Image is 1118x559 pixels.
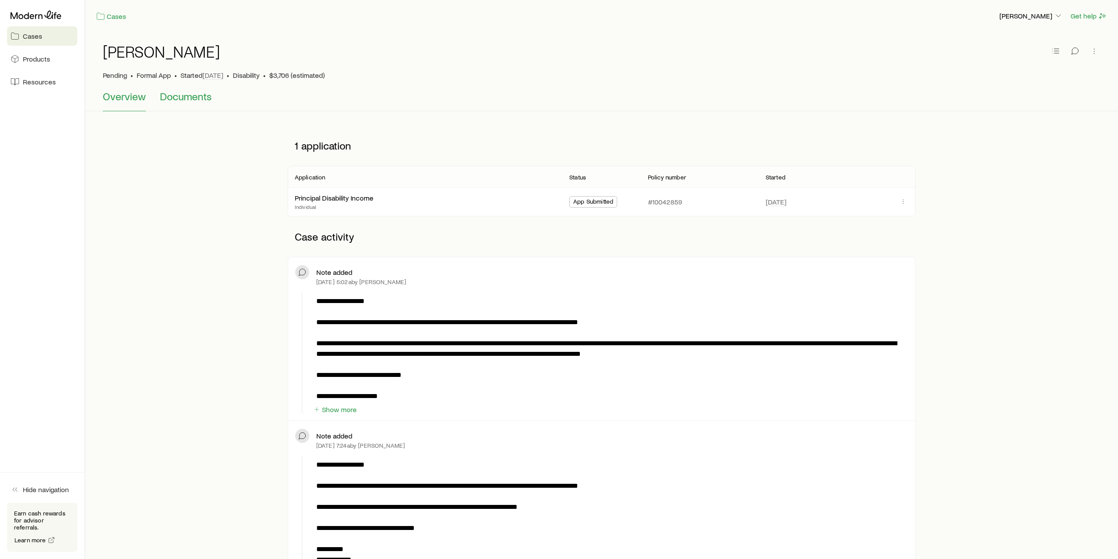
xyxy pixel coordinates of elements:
span: [DATE] [203,71,223,80]
button: Hide navigation [7,480,77,499]
h1: [PERSON_NAME] [103,43,220,60]
a: Cases [96,11,127,22]
span: Cases [23,32,42,40]
span: Hide navigation [23,485,69,494]
span: • [227,71,229,80]
p: Individual [295,203,373,210]
a: Products [7,49,77,69]
span: Formal App [137,71,171,80]
span: • [174,71,177,80]
button: Get help [1070,11,1107,21]
p: [DATE] 5:02a by [PERSON_NAME] [316,278,406,285]
a: Resources [7,72,77,91]
span: Resources [23,77,56,86]
p: Started [766,174,785,181]
span: Learn more [14,537,46,543]
span: Documents [160,90,212,102]
span: • [263,71,266,80]
div: Earn cash rewards for advisor referrals.Learn more [7,503,77,552]
p: Application [295,174,326,181]
p: Status [569,174,586,181]
button: [PERSON_NAME] [999,11,1063,22]
p: Earn cash rewards for advisor referrals. [14,510,70,531]
span: App Submitted [573,198,613,207]
span: Overview [103,90,146,102]
span: [DATE] [766,197,786,206]
div: Case details tabs [103,90,1100,111]
p: #10042859 [648,197,682,206]
button: Show more [313,406,357,414]
span: Products [23,55,50,63]
div: Principal Disability Income [295,194,373,203]
p: Policy number [648,174,686,181]
a: Principal Disability Income [295,194,373,202]
span: • [130,71,133,80]
a: Cases [7,26,77,46]
p: 1 application [288,132,915,159]
p: Note added [316,268,352,277]
p: Note added [316,431,352,440]
span: Disability [233,71,260,80]
p: Case activity [288,223,915,250]
p: [DATE] 7:24a by [PERSON_NAME] [316,442,405,449]
span: $3,706 (estimated) [269,71,325,80]
p: Pending [103,71,127,80]
p: Started [181,71,223,80]
p: [PERSON_NAME] [999,11,1063,20]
